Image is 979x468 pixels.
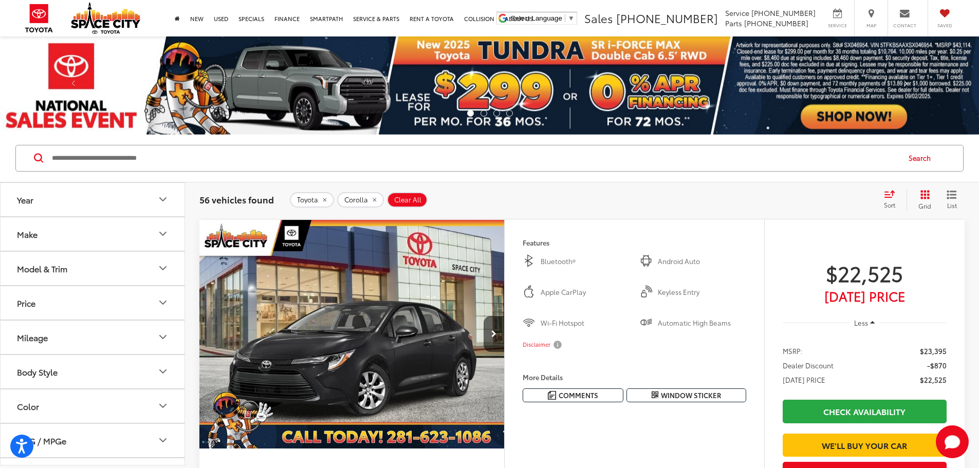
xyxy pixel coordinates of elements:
button: List View [939,190,965,210]
button: Clear All [387,192,428,208]
span: Sort [884,200,895,209]
img: Comments [548,391,556,400]
button: Window Sticker [626,388,746,402]
span: Keyless Entry [658,287,746,297]
span: Corolla [344,196,368,204]
div: Color [157,400,169,412]
span: Comments [559,390,598,400]
span: Disclaimer [523,341,550,349]
span: List [947,201,957,210]
span: Apple CarPlay [541,287,629,297]
input: Search by Make, Model, or Keyword [51,146,899,171]
div: Price [157,296,169,309]
button: Comments [523,388,623,402]
span: Sales [584,10,613,26]
span: Service [725,8,749,18]
button: Search [899,145,946,171]
span: 56 vehicles found [199,193,274,205]
button: Less [849,314,880,332]
span: Window Sticker [661,390,721,400]
button: MPG / MPGeMPG / MPGe [1,424,186,457]
span: [DATE] Price [783,291,947,301]
span: $23,395 [920,346,947,356]
span: Wi-Fi Hotspot [541,318,629,328]
span: Map [860,22,882,29]
span: Android Auto [658,256,746,267]
img: Space City Toyota [71,2,140,34]
button: ColorColor [1,389,186,423]
span: $22,525 [783,260,947,286]
div: Make [157,228,169,240]
button: remove Corolla [337,192,384,208]
div: Body Style [17,367,58,377]
button: Select sort value [879,190,907,210]
span: [PHONE_NUMBER] [616,10,718,26]
span: Select Language [511,14,562,22]
div: Year [157,193,169,205]
button: Next image [484,316,504,352]
span: Saved [933,22,956,29]
div: 2025 Toyota Corolla LE 0 [199,220,505,449]
span: Service [826,22,849,29]
div: Model & Trim [157,262,169,274]
h4: Features [523,239,746,246]
img: 2025 Toyota Corolla LE [199,220,505,450]
div: Body Style [157,365,169,378]
a: We'll Buy Your Car [783,434,947,457]
button: Toggle Chat Window [936,425,969,458]
button: remove Toyota [290,192,334,208]
div: Mileage [157,331,169,343]
span: Automatic High Beams [658,318,746,328]
span: MSRP: [783,346,803,356]
div: Color [17,401,39,411]
div: Year [17,195,33,204]
a: Select Language​ [511,14,575,22]
button: Body StyleBody Style [1,355,186,388]
svg: Start Chat [936,425,969,458]
span: -$870 [927,360,947,370]
div: Price [17,298,35,308]
button: Grid View [907,190,939,210]
span: ▼ [568,14,575,22]
span: [DATE] PRICE [783,375,825,385]
h4: More Details [523,373,746,381]
span: Bluetooth® [541,256,629,267]
span: Toyota [297,196,318,204]
span: Parts [725,18,742,28]
button: Disclaimer [523,334,564,355]
span: Less [854,318,868,327]
button: MileageMileage [1,321,186,354]
span: Clear All [394,196,421,204]
button: MakeMake [1,217,186,251]
a: Check Availability [783,400,947,423]
span: Contact [893,22,916,29]
div: Mileage [17,332,48,342]
div: Model & Trim [17,264,67,273]
button: PricePrice [1,286,186,320]
span: Grid [918,201,931,210]
span: Dealer Discount [783,360,834,370]
div: MPG / MPGe [17,436,66,445]
button: Model & TrimModel & Trim [1,252,186,285]
a: 2025 Toyota Corolla LE2025 Toyota Corolla LE2025 Toyota Corolla LE2025 Toyota Corolla LE [199,220,505,449]
i: Window Sticker [652,391,658,399]
div: MPG / MPGe [157,434,169,446]
span: $22,525 [920,375,947,385]
span: [PHONE_NUMBER] [744,18,808,28]
span: [PHONE_NUMBER] [751,8,816,18]
div: Make [17,229,38,239]
button: YearYear [1,183,186,216]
